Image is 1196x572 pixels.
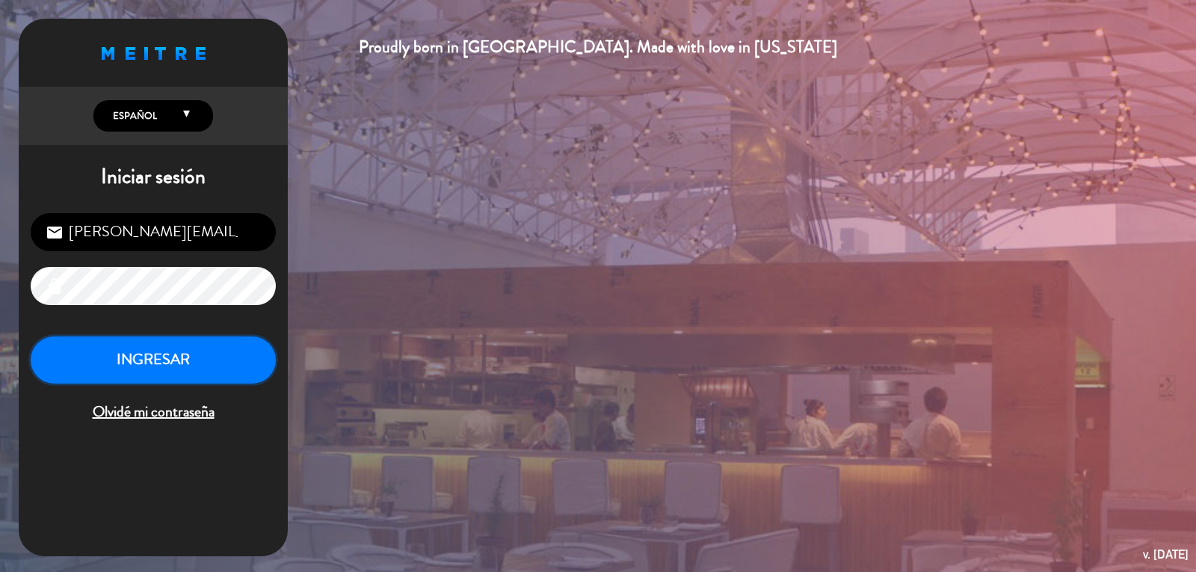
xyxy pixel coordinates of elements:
i: lock [46,277,64,295]
span: Español [109,108,157,123]
i: email [46,224,64,242]
span: Olvidé mi contraseña [31,400,276,425]
input: Correo Electrónico [31,213,276,251]
div: v. [DATE] [1143,544,1189,565]
h1: Iniciar sesión [19,164,288,190]
button: INGRESAR [31,336,276,384]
